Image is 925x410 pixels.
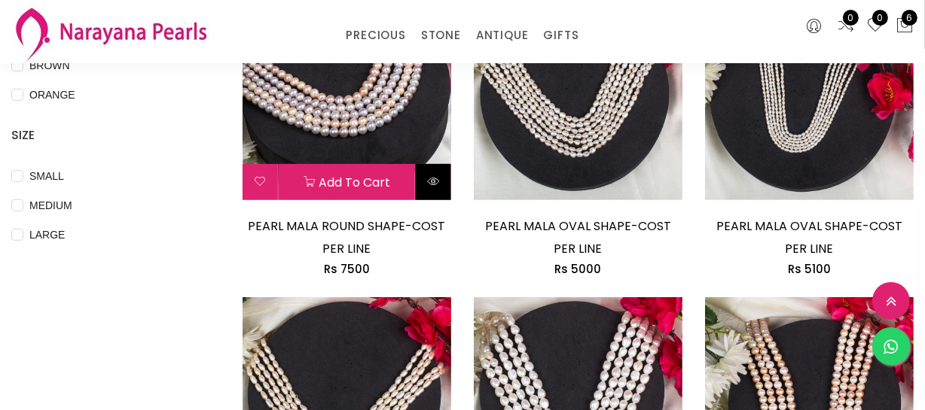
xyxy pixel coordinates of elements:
span: 0 [843,10,859,26]
span: MEDIUM [23,197,78,214]
a: PRECIOUS [346,24,405,47]
span: 6 [902,10,917,26]
a: STONE [421,24,461,47]
span: Rs 5000 [554,261,601,277]
a: 0 [837,17,855,36]
a: PEARL MALA OVAL SHAPE-COST PER LINE [485,217,671,257]
button: 6 [896,17,914,36]
a: GIFTS [543,24,579,47]
a: 0 [866,17,884,36]
span: LARGE [23,226,71,243]
span: ORANGE [23,87,81,103]
a: ANTIQUE [476,24,529,47]
button: Add to wishlist [243,164,278,200]
a: PEARL MALA ROUND SHAPE-COST PER LINE [248,217,445,257]
span: 0 [872,10,888,26]
button: Quick View [416,164,451,200]
span: Rs 5100 [788,261,831,277]
span: BROWN [23,57,76,74]
h4: SIZE [11,126,197,144]
span: Rs 7500 [324,261,370,277]
span: SMALL [23,168,70,184]
a: PEARL MALA OVAL SHAPE-COST PER LINE [716,217,902,257]
button: Add to cart [279,164,415,200]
